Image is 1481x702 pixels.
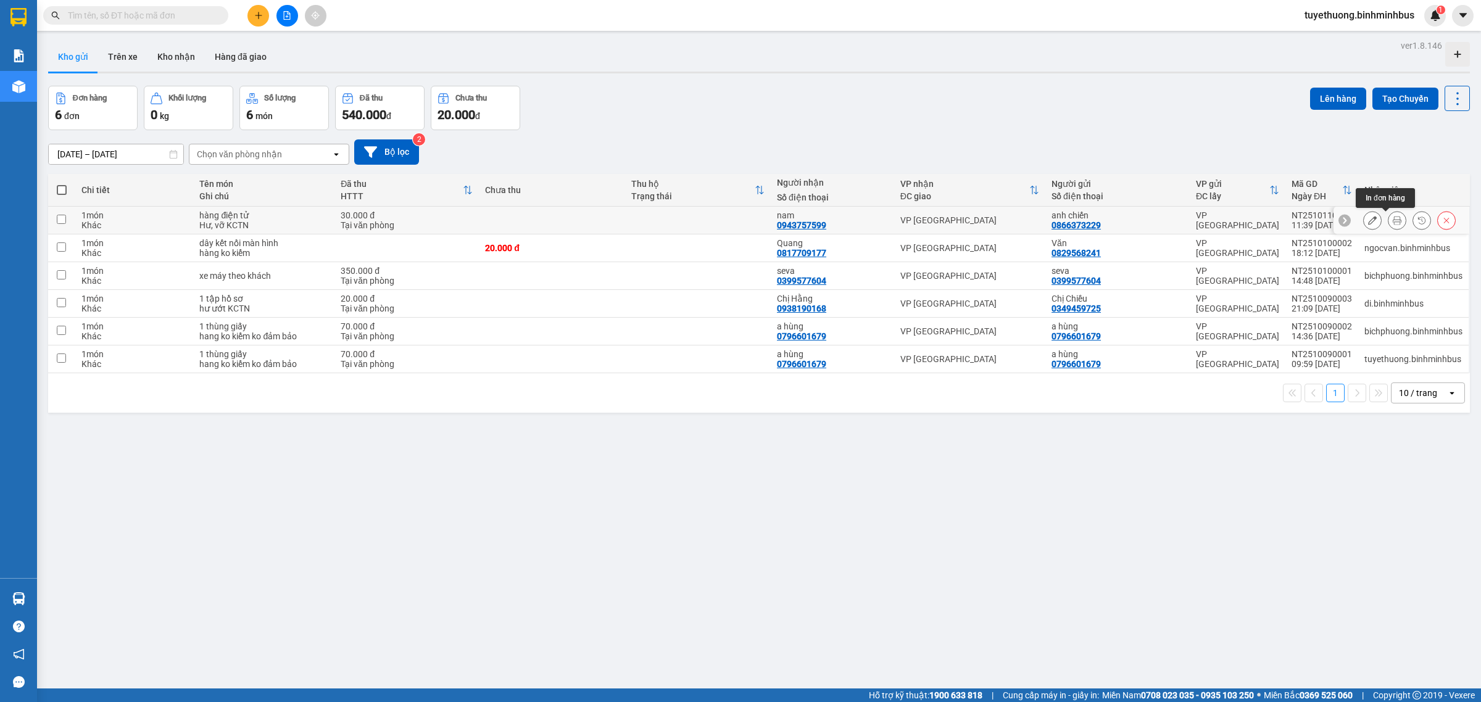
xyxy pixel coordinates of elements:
[1364,354,1462,364] div: tuyethuong.binhminhbus
[438,107,475,122] span: 20.000
[1447,388,1457,398] svg: open
[160,111,169,121] span: kg
[1452,5,1474,27] button: caret-down
[777,359,826,369] div: 0796601679
[413,133,425,146] sup: 2
[13,648,25,660] span: notification
[81,276,188,286] div: Khác
[900,215,1039,225] div: VP [GEOGRAPHIC_DATA]
[900,243,1039,253] div: VP [GEOGRAPHIC_DATA]
[1052,304,1101,313] div: 0349459725
[894,174,1045,207] th: Toggle SortBy
[13,621,25,632] span: question-circle
[1292,276,1352,286] div: 14:48 [DATE]
[1356,188,1415,208] div: In đơn hàng
[1292,238,1352,248] div: NT2510100002
[455,94,487,102] div: Chưa thu
[777,248,826,258] div: 0817709177
[1196,294,1279,313] div: VP [GEOGRAPHIC_DATA]
[625,174,771,207] th: Toggle SortBy
[341,359,473,369] div: Tại văn phòng
[900,299,1039,308] div: VP [GEOGRAPHIC_DATA]
[1292,220,1352,230] div: 11:39 [DATE]
[1052,248,1101,258] div: 0829568241
[1141,690,1254,700] strong: 0708 023 035 - 0935 103 250
[1052,321,1184,331] div: a hùng
[55,107,62,122] span: 6
[1292,331,1352,341] div: 14:36 [DATE]
[199,294,328,304] div: 1 tập hồ sơ
[239,86,329,130] button: Số lượng6món
[81,359,188,369] div: Khác
[311,11,320,20] span: aim
[12,592,25,605] img: warehouse-icon
[777,238,888,248] div: Quang
[81,220,188,230] div: Khác
[13,676,25,688] span: message
[199,191,328,201] div: Ghi chú
[1430,10,1441,21] img: icon-new-feature
[144,86,233,130] button: Khối lượng0kg
[1052,266,1184,276] div: seva
[81,294,188,304] div: 1 món
[777,276,826,286] div: 0399577604
[1295,7,1424,23] span: tuyethuong.binhminhbus
[777,220,826,230] div: 0943757599
[1364,326,1462,336] div: bichphuong.binhminhbus
[1364,243,1462,253] div: ngocvan.binhminhbus
[81,331,188,341] div: Khác
[1292,266,1352,276] div: NT2510100001
[360,94,383,102] div: Đã thu
[341,191,463,201] div: HTTT
[485,185,618,195] div: Chưa thu
[81,349,188,359] div: 1 món
[341,179,463,189] div: Đã thu
[283,11,291,20] span: file-add
[900,191,1029,201] div: ĐC giao
[869,688,982,702] span: Hỗ trợ kỹ thuật:
[777,210,888,220] div: nam
[331,149,341,159] svg: open
[64,111,80,121] span: đơn
[777,294,888,304] div: Chị Hằng
[151,107,157,122] span: 0
[777,304,826,313] div: 0938190168
[777,266,888,276] div: seva
[1458,10,1469,21] span: caret-down
[199,210,328,220] div: hàng điện tử
[10,8,27,27] img: logo-vxr
[1052,220,1101,230] div: 0866373229
[199,331,328,341] div: hang ko kiểm ko đảm bảo
[205,42,276,72] button: Hàng đã giao
[1292,179,1342,189] div: Mã GD
[48,86,138,130] button: Đơn hàng6đơn
[341,349,473,359] div: 70.000 đ
[900,354,1039,364] div: VP [GEOGRAPHIC_DATA]
[1364,185,1462,195] div: Nhân viên
[1292,248,1352,258] div: 18:12 [DATE]
[341,331,473,341] div: Tại văn phòng
[73,94,107,102] div: Đơn hàng
[1285,174,1358,207] th: Toggle SortBy
[475,111,480,121] span: đ
[1292,321,1352,331] div: NT2510090002
[1196,321,1279,341] div: VP [GEOGRAPHIC_DATA]
[1003,688,1099,702] span: Cung cấp máy in - giấy in:
[197,148,282,160] div: Chọn văn phòng nhận
[1196,266,1279,286] div: VP [GEOGRAPHIC_DATA]
[81,304,188,313] div: Khác
[1438,6,1443,14] span: 1
[431,86,520,130] button: Chưa thu20.000đ
[992,688,994,702] span: |
[199,248,328,258] div: hàng ko kiểm
[1364,299,1462,308] div: di.binhminhbus
[1102,688,1254,702] span: Miền Nam
[199,271,328,281] div: xe máy theo khách
[777,178,888,188] div: Người nhận
[12,80,25,93] img: warehouse-icon
[1052,294,1184,304] div: Chị Chiều
[1052,276,1101,286] div: 0399577604
[1196,210,1279,230] div: VP [GEOGRAPHIC_DATA]
[900,271,1039,281] div: VP [GEOGRAPHIC_DATA]
[341,304,473,313] div: Tại văn phòng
